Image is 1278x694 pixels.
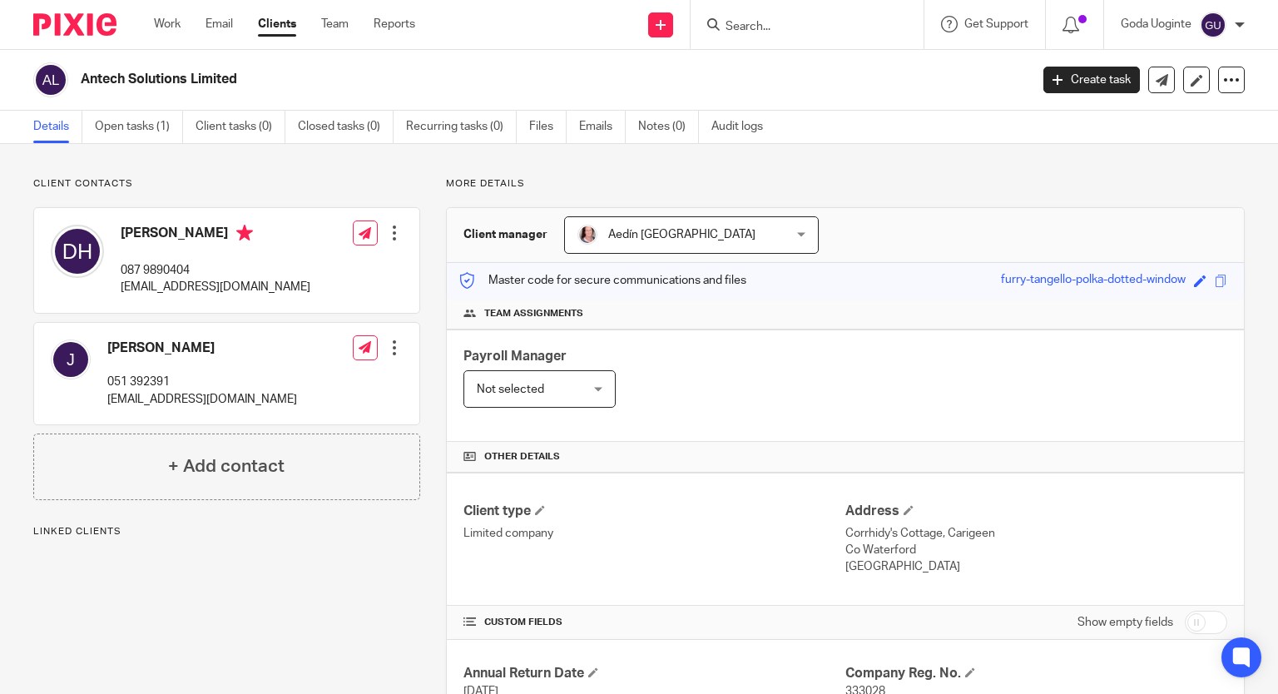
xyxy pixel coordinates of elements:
img: svg%3E [51,225,104,278]
h4: + Add contact [168,454,285,479]
h3: Client manager [463,226,547,243]
img: Pixie [33,13,116,36]
h4: Annual Return Date [463,665,845,682]
a: Details [33,111,82,143]
a: Reports [374,16,415,32]
span: Team assignments [484,307,583,320]
a: Open tasks (1) [95,111,183,143]
a: Clients [258,16,296,32]
span: Payroll Manager [463,349,567,363]
img: ComerfordFoley-37PS%20-%20Aedin%201.jpg [577,225,597,245]
a: Create task [1043,67,1140,93]
a: Work [154,16,181,32]
h4: CUSTOM FIELDS [463,616,845,629]
span: Other details [484,450,560,463]
a: Emails [579,111,626,143]
span: Not selected [477,384,544,395]
div: furry-tangello-polka-dotted-window [1001,271,1186,290]
a: Client tasks (0) [196,111,285,143]
img: svg%3E [1200,12,1226,38]
p: More details [446,177,1245,191]
span: Aedín [GEOGRAPHIC_DATA] [608,229,755,240]
p: Co Waterford [845,542,1227,558]
h2: Antech Solutions Limited [81,71,831,88]
a: Closed tasks (0) [298,111,394,143]
p: Linked clients [33,525,420,538]
p: Limited company [463,525,845,542]
i: Primary [236,225,253,241]
h4: Client type [463,503,845,520]
input: Search [724,20,874,35]
span: Get Support [964,18,1028,30]
p: [GEOGRAPHIC_DATA] [845,558,1227,575]
a: Email [206,16,233,32]
p: Master code for secure communications and files [459,272,746,289]
p: 051 392391 [107,374,297,390]
a: Files [529,111,567,143]
p: [EMAIL_ADDRESS][DOMAIN_NAME] [107,391,297,408]
a: Team [321,16,349,32]
a: Recurring tasks (0) [406,111,517,143]
p: Goda Uoginte [1121,16,1191,32]
a: Notes (0) [638,111,699,143]
h4: Company Reg. No. [845,665,1227,682]
p: Corrhidy's Cottage, Carigeen [845,525,1227,542]
h4: [PERSON_NAME] [107,340,297,357]
a: Audit logs [711,111,775,143]
h4: Address [845,503,1227,520]
p: 087 9890404 [121,262,310,279]
label: Show empty fields [1077,614,1173,631]
img: svg%3E [33,62,68,97]
p: Client contacts [33,177,420,191]
h4: [PERSON_NAME] [121,225,310,245]
p: [EMAIL_ADDRESS][DOMAIN_NAME] [121,279,310,295]
img: svg%3E [51,340,91,379]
